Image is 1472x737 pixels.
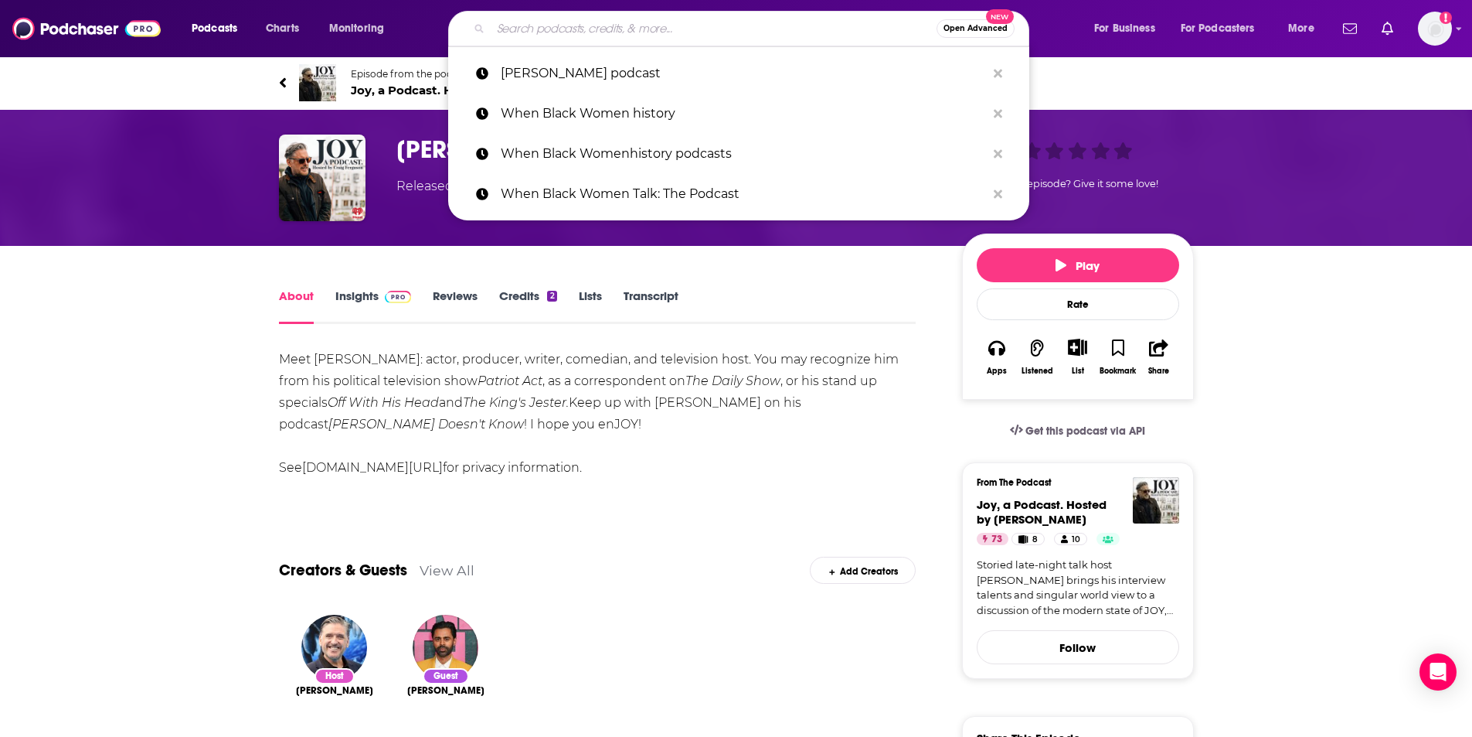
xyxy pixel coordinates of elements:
span: For Business [1094,18,1155,39]
div: Meet [PERSON_NAME]: actor, producer, writer, comedian, and television host. You may recognize him... [279,349,916,479]
a: View All [420,562,474,578]
span: More [1288,18,1314,39]
div: Host [314,668,355,684]
a: Show notifications dropdown [1375,15,1399,42]
span: Logged in as pmaccoll [1418,12,1452,46]
button: Show profile menu [1418,12,1452,46]
span: For Podcasters [1181,18,1255,39]
img: Hasan Minhaj [279,135,365,221]
a: [DOMAIN_NAME][URL] [302,460,443,475]
div: Bookmark [1100,367,1136,376]
img: Joy, a Podcast. Hosted by Craig Ferguson [1133,477,1179,524]
span: Play [1056,258,1100,273]
div: Guest [423,668,469,684]
em: The Daily Show [685,374,780,388]
em: Off With His Head [328,395,439,410]
a: InsightsPodchaser Pro [335,288,412,324]
a: Creators & Guests [279,561,407,580]
em: The King's Jester. [463,395,569,410]
svg: Add a profile image [1440,12,1452,24]
span: Monitoring [329,18,384,39]
button: Listened [1017,329,1057,385]
button: Apps [977,329,1017,385]
a: When Black Womenhistory podcasts [448,134,1029,174]
div: Released [DATE] [396,177,495,196]
a: Reviews [433,288,478,324]
span: Charts [266,18,299,39]
span: Episode from the podcast [351,68,644,80]
span: Open Advanced [943,25,1008,32]
div: Show More ButtonList [1057,329,1097,385]
a: Hasan Minhaj [407,684,484,697]
div: Listened [1022,367,1053,376]
a: Lists [579,288,602,324]
h1: Hasan Minhaj [396,135,937,165]
a: When Black Women history [448,94,1029,134]
a: Joy, a Podcast. Hosted by Craig FergusonEpisode from the podcastJoy, a Podcast. Hosted by [PERSON... [279,64,1194,101]
a: When Black Women Talk: The Podcast [448,174,1029,214]
img: Podchaser Pro [385,291,412,303]
a: Craig Ferguson [296,684,373,697]
a: About [279,288,314,324]
div: List [1072,366,1084,376]
button: open menu [318,16,404,41]
a: Storied late-night talk host [PERSON_NAME] brings his interview talents and singular world view t... [977,558,1179,618]
div: Open Intercom Messenger [1419,653,1457,691]
h3: From The Podcast [977,477,1167,488]
a: Show notifications dropdown [1337,15,1363,42]
div: Apps [987,367,1007,376]
button: open menu [1171,16,1277,41]
div: Rate [977,288,1179,320]
span: 73 [991,532,1002,548]
p: Hasan Minhaj podcast [501,53,986,94]
button: Show More Button [1062,339,1093,356]
a: Get this podcast via API [998,412,1158,450]
img: Craig Ferguson [301,615,367,681]
a: 10 [1054,533,1087,545]
span: [PERSON_NAME] [407,684,484,697]
a: Credits2 [499,288,556,324]
span: 10 [1072,532,1080,548]
button: Share [1138,329,1178,385]
button: Bookmark [1098,329,1138,385]
div: 2 [547,291,556,302]
button: open menu [1083,16,1175,41]
em: Patriot Act [478,374,542,388]
div: Search podcasts, credits, & more... [463,11,1044,46]
input: Search podcasts, credits, & more... [491,16,937,41]
a: 73 [977,533,1008,545]
a: 8 [1011,533,1044,545]
img: Hasan Minhaj [413,615,478,681]
button: open menu [1277,16,1334,41]
button: Follow [977,630,1179,664]
div: Share [1148,367,1169,376]
p: When Black Women history [501,94,986,134]
a: Transcript [624,288,678,324]
img: Podchaser - Follow, Share and Rate Podcasts [12,14,161,43]
span: Get this podcast via API [1025,425,1145,438]
a: Joy, a Podcast. Hosted by Craig Ferguson [977,497,1107,527]
button: Open AdvancedNew [937,19,1015,38]
img: User Profile [1418,12,1452,46]
span: Good episode? Give it some love! [998,178,1158,189]
button: Play [977,248,1179,282]
span: Podcasts [192,18,237,39]
p: When Black Womenhistory podcasts [501,134,986,174]
span: Joy, a Podcast. Hosted by [PERSON_NAME] [351,83,644,97]
span: [PERSON_NAME] [296,684,373,697]
img: Joy, a Podcast. Hosted by Craig Ferguson [299,64,336,101]
span: New [986,9,1014,24]
span: Joy, a Podcast. Hosted by [PERSON_NAME] [977,497,1107,527]
span: 8 [1032,532,1038,548]
a: Charts [256,16,308,41]
div: Add Creators [810,557,916,584]
p: When Black Women Talk: The Podcast [501,174,986,214]
button: open menu [181,16,257,41]
a: [PERSON_NAME] podcast [448,53,1029,94]
em: [PERSON_NAME] Doesn't Know [328,417,524,432]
